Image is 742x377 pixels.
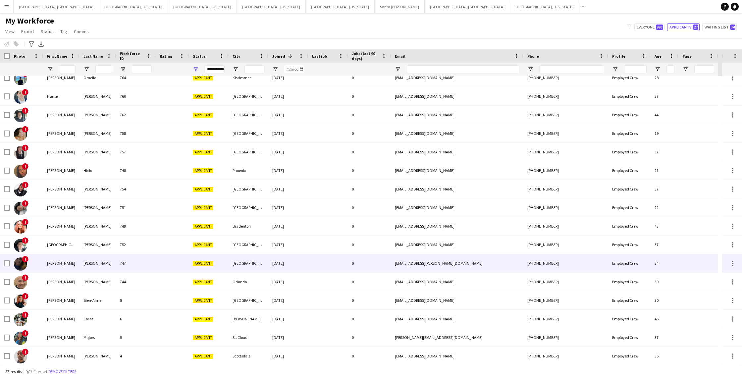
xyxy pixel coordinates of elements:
[79,328,116,347] div: Majors
[14,54,25,59] span: Photo
[407,65,519,73] input: Email Filter Input
[523,291,608,309] div: [PHONE_NUMBER]
[229,180,268,198] div: [GEOGRAPHIC_DATA]
[79,143,116,161] div: [PERSON_NAME]
[523,273,608,291] div: [PHONE_NUMBER]
[527,54,539,59] span: Phone
[348,161,391,180] div: 0
[37,40,45,48] app-action-btn: Export XLSX
[666,65,674,73] input: Age Filter Input
[116,254,156,272] div: 747
[43,198,79,217] div: [PERSON_NAME]
[22,107,28,114] span: !
[22,219,28,225] span: !
[348,236,391,254] div: 0
[79,69,116,87] div: Ornella
[14,165,27,178] img: Alejandra Hielo
[160,54,172,59] span: Rating
[612,54,625,59] span: Profile
[22,330,28,337] span: !
[43,273,79,291] div: [PERSON_NAME]
[41,28,54,34] span: Status
[229,291,268,309] div: [GEOGRAPHIC_DATA][PERSON_NAME]
[229,254,268,272] div: [GEOGRAPHIC_DATA]
[43,87,79,105] div: Hunter
[116,198,156,217] div: 751
[391,161,523,180] div: [EMAIL_ADDRESS][DOMAIN_NAME]
[268,328,308,347] div: [DATE]
[99,0,168,13] button: [GEOGRAPHIC_DATA], [US_STATE]
[608,124,651,142] div: Employed Crew
[702,23,737,31] button: Waiting list34
[229,87,268,105] div: [GEOGRAPHIC_DATA]
[116,328,156,347] div: 5
[391,273,523,291] div: [EMAIL_ADDRESS][DOMAIN_NAME]
[74,28,89,34] span: Comms
[655,66,661,72] button: Open Filter Menu
[22,237,28,244] span: !
[193,150,213,155] span: Applicant
[3,27,17,36] a: View
[229,347,268,365] div: Scottsdale
[608,273,651,291] div: Employed Crew
[79,217,116,235] div: [PERSON_NAME]
[79,236,116,254] div: [PERSON_NAME]
[395,54,405,59] span: Email
[116,106,156,124] div: 762
[391,310,523,328] div: [EMAIL_ADDRESS][DOMAIN_NAME]
[79,273,116,291] div: [PERSON_NAME]
[268,347,308,365] div: [DATE]
[116,236,156,254] div: 752
[193,354,213,359] span: Applicant
[14,332,27,345] img: Jasmine Majors
[348,217,391,235] div: 0
[523,69,608,87] div: [PHONE_NUMBER]
[523,106,608,124] div: [PHONE_NUMBER]
[79,291,116,309] div: Bien-Aime
[391,69,523,87] div: [EMAIL_ADDRESS][DOMAIN_NAME]
[608,254,651,272] div: Employed Crew
[43,254,79,272] div: [PERSON_NAME]
[14,202,27,215] img: Elmer Santiago
[268,161,308,180] div: [DATE]
[312,54,327,59] span: Last job
[651,310,678,328] div: 45
[43,143,79,161] div: [PERSON_NAME]
[22,274,28,281] span: !
[168,0,237,13] button: [GEOGRAPHIC_DATA], [US_STATE]
[651,87,678,105] div: 37
[14,109,27,122] img: Stephen Benavides
[193,131,213,136] span: Applicant
[43,347,79,365] div: [PERSON_NAME]
[229,217,268,235] div: Bradenton
[348,124,391,142] div: 0
[43,124,79,142] div: [PERSON_NAME]
[523,87,608,105] div: [PHONE_NUMBER]
[22,144,28,151] span: !
[193,242,213,247] span: Applicant
[229,273,268,291] div: Orlando
[193,224,213,229] span: Applicant
[348,143,391,161] div: 0
[268,180,308,198] div: [DATE]
[43,69,79,87] div: [PERSON_NAME]
[22,311,28,318] span: !
[193,298,213,303] span: Applicant
[655,54,662,59] span: Age
[608,106,651,124] div: Employed Crew
[116,69,156,87] div: 764
[268,124,308,142] div: [DATE]
[47,54,67,59] span: First Name
[79,310,116,328] div: Cosat
[348,273,391,291] div: 0
[79,198,116,217] div: [PERSON_NAME]
[352,51,379,61] span: Jobs (last 90 days)
[132,65,152,73] input: Workforce ID Filter Input
[193,335,213,340] span: Applicant
[116,161,156,180] div: 748
[268,236,308,254] div: [DATE]
[391,198,523,217] div: [EMAIL_ADDRESS][DOMAIN_NAME]
[523,180,608,198] div: [PHONE_NUMBER]
[634,23,664,31] button: Everyone993
[116,180,156,198] div: 754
